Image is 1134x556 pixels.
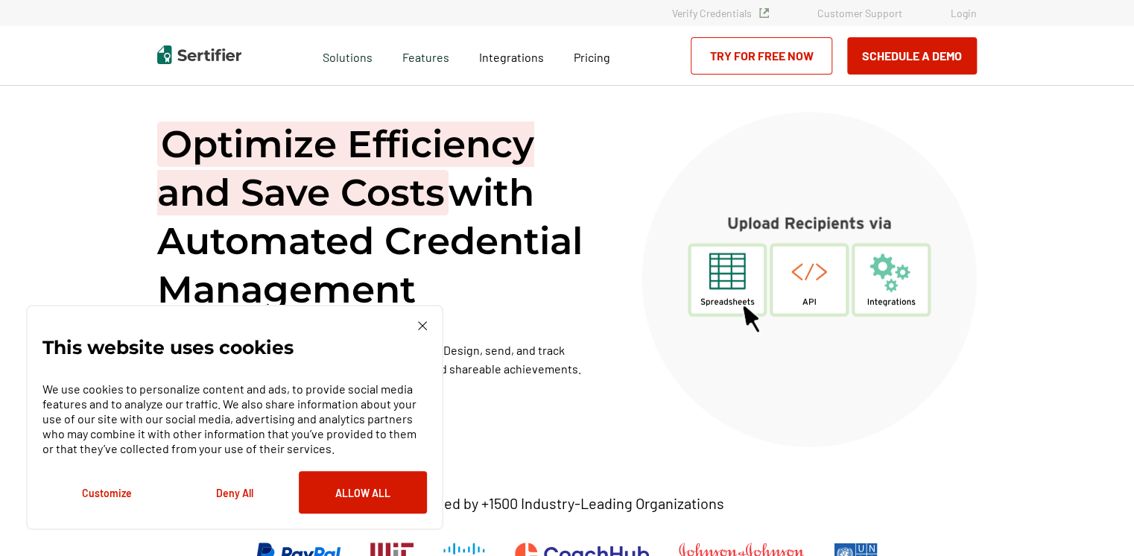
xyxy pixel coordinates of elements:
[157,45,241,64] img: Sertifier | Digital Credentialing Platform
[802,299,816,305] g: API
[847,37,977,75] button: Schedule a Demo
[418,321,427,330] img: Cookie Popup Close
[700,298,754,306] g: Spreadsheets
[479,50,544,64] span: Integrations
[410,494,723,513] p: Trusted by +1500 Industry-Leading Organizations
[171,471,299,514] button: Deny All
[402,46,449,65] span: Features
[1059,484,1134,556] iframe: Chat Widget
[479,46,544,65] a: Integrations
[574,50,610,64] span: Pricing
[951,7,977,19] a: Login
[672,7,769,19] a: Verify Credentials
[157,120,604,314] h1: with Automated Credential Management
[817,7,902,19] a: Customer Support
[759,8,769,18] img: Verified
[299,471,427,514] button: Allow All
[42,471,171,514] button: Customize
[157,121,534,215] span: Optimize Efficiency and Save Costs
[42,340,294,355] p: This website uses cookies
[691,37,832,75] a: Try for Free Now
[42,382,427,456] p: We use cookies to personalize content and ads, to provide social media features and to analyze ou...
[574,46,610,65] a: Pricing
[323,46,373,65] span: Solutions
